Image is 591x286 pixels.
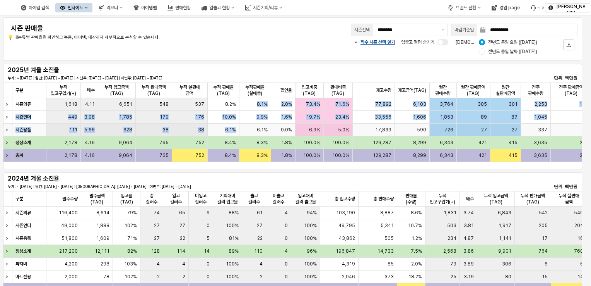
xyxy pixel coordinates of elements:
[307,248,317,254] span: 96%
[3,111,13,123] div: Expand row
[123,127,132,133] span: 628
[464,222,474,229] span: 3.81
[116,193,137,205] span: 입고율(TAG)
[555,3,587,16] p: [PERSON_NAME]
[545,3,590,12] button: [PERSON_NAME]
[538,248,548,254] span: 764
[162,127,169,133] span: 38
[15,261,27,267] strong: 파자마
[207,235,210,241] span: 5
[377,248,394,254] span: 14,733
[285,248,288,254] span: 4
[3,136,13,149] div: Expand row
[257,235,263,241] span: 22
[127,248,137,254] span: 82%
[61,235,78,241] span: 51,800
[84,114,95,120] span: 3.98
[464,274,474,280] span: 3.19
[3,207,13,219] div: Expand row
[466,196,474,202] span: 배수
[260,274,263,280] span: 2
[463,261,474,267] span: 3.89
[160,114,169,120] span: 179
[299,84,320,96] span: 입고비중(TAG)
[538,127,547,133] span: 337
[119,152,132,159] span: 9,064
[454,26,474,34] div: 마감기준일
[579,101,588,107] span: 179
[451,274,456,280] span: 25
[339,235,355,241] span: 43,862
[411,248,422,254] span: 7.5%
[3,219,13,232] div: Expand row
[8,175,102,183] h5: 2024년 겨울 소진율
[101,84,132,96] span: 누적 입고금액(TAG)
[574,210,583,216] span: 540
[15,236,31,241] strong: 시즌용품
[463,235,474,241] span: 4.87
[85,152,95,159] span: 4.16
[376,101,392,107] span: 77,892
[243,84,268,96] span: 누적판매율(실매출)
[376,87,392,93] span: 재고수량
[207,274,210,280] span: 0
[229,235,239,241] span: 81%
[179,210,185,216] span: 65
[139,84,169,96] span: 누적 판매금액(TAG)
[580,140,588,146] span: 242
[226,274,239,280] span: 100%
[154,222,160,229] span: 27
[440,114,453,120] span: 1,853
[85,140,95,146] span: 4.16
[456,5,476,10] div: 브랜드 전환
[175,84,204,96] span: 누적 실판매 금액
[444,127,453,133] span: 726
[15,102,31,107] strong: 시즌의류
[15,274,31,279] strong: 마트전용
[3,149,13,162] div: Expand row
[408,274,422,280] span: 18.2%
[488,48,537,55] span: 전년도 동일 날짜 ([DATE])
[443,3,485,12] div: 브랜드 전환
[257,127,268,133] span: 6.1%
[84,193,109,205] span: 발주금액(TAG)
[96,210,109,216] span: 8,614
[534,152,547,159] span: 3,635
[413,152,427,159] span: 8,299
[294,193,317,205] span: 입고대비 컬러 출고율
[101,261,109,267] span: 298
[577,235,583,241] span: 16
[15,114,31,120] strong: 시즌언더
[438,24,448,36] button: 제안 사항 표시
[511,114,518,120] span: 87
[84,127,95,133] span: 5.66
[216,193,239,205] span: 기획대비 컬러 입고율
[285,222,288,229] span: 0
[303,152,320,159] span: 100.0%
[463,248,474,254] span: 3.86
[141,5,157,10] div: 아이템맵
[535,101,547,107] span: 2,253
[360,39,395,45] p: 짝수 시즌 선택 열기
[530,183,577,190] p: 단위: 백만원
[15,87,23,93] span: 구분
[195,101,204,107] span: 537
[3,270,13,283] div: Expand row
[342,274,355,280] span: 2,046
[542,235,548,241] span: 17
[539,210,548,216] span: 542
[254,248,263,254] span: 110
[534,114,547,120] span: 1,045
[518,193,548,205] span: 누적 판매금액(TAG)
[373,152,392,159] span: 129,287
[376,127,392,133] span: 17,839
[16,3,54,12] button: 아이템 검색
[306,114,320,120] span: 19.7%
[285,261,288,267] span: 0
[281,114,292,120] span: 1.6%
[373,140,392,146] span: 129,287
[443,248,456,254] span: 2,568
[8,184,388,190] p: 누계: ~ [DATE] | 월간: [DATE] ~ [DATE] | [GEOGRAPHIC_DATA]: [DATE] ~ [DATE] | 이번주: [DATE] ~ [DATE]
[285,210,288,216] span: 4
[304,235,317,241] span: 100%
